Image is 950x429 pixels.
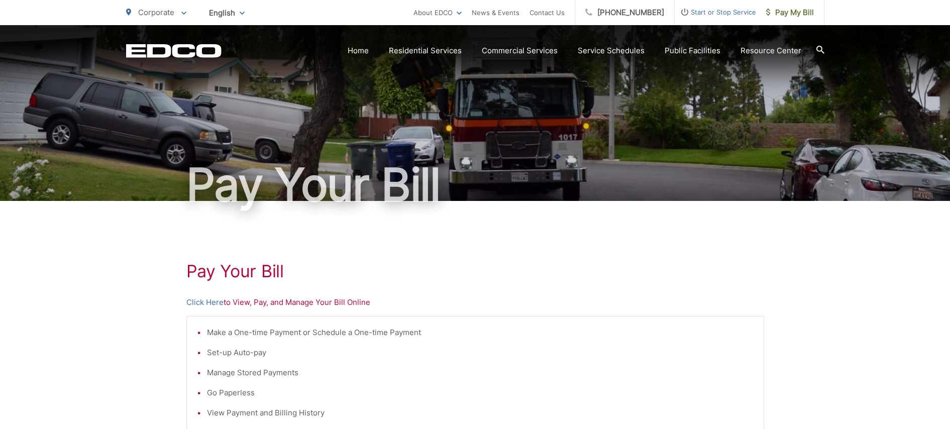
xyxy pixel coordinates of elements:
p: to View, Pay, and Manage Your Bill Online [186,296,764,308]
span: Pay My Bill [766,7,814,19]
li: Go Paperless [207,387,754,399]
a: News & Events [472,7,519,19]
a: Resource Center [741,45,801,57]
li: Set-up Auto-pay [207,347,754,359]
li: Make a One-time Payment or Schedule a One-time Payment [207,327,754,339]
a: Residential Services [389,45,462,57]
h1: Pay Your Bill [186,261,764,281]
h1: Pay Your Bill [126,160,824,210]
li: Manage Stored Payments [207,367,754,379]
a: Service Schedules [578,45,645,57]
a: Home [348,45,369,57]
a: Public Facilities [665,45,720,57]
li: View Payment and Billing History [207,407,754,419]
a: Contact Us [530,7,565,19]
span: Corporate [138,8,174,17]
span: English [201,4,252,22]
a: Commercial Services [482,45,558,57]
a: About EDCO [413,7,462,19]
a: EDCD logo. Return to the homepage. [126,44,222,58]
a: Click Here [186,296,224,308]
